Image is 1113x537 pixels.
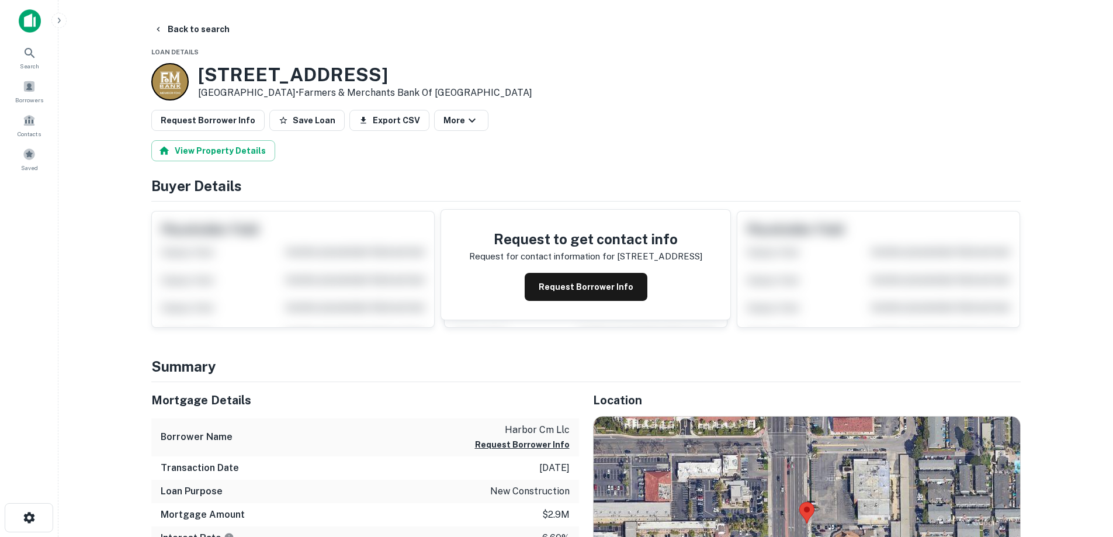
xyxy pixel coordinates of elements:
[469,250,615,264] p: Request for contact information for
[19,9,41,33] img: capitalize-icon.png
[617,250,702,264] p: [STREET_ADDRESS]
[161,508,245,522] h6: Mortgage Amount
[475,438,570,452] button: Request Borrower Info
[151,48,199,56] span: Loan Details
[20,61,39,71] span: Search
[161,484,223,498] h6: Loan Purpose
[269,110,345,131] button: Save Loan
[525,273,647,301] button: Request Borrower Info
[4,41,55,73] a: Search
[299,87,532,98] a: Farmers & Merchants Bank Of [GEOGRAPHIC_DATA]
[18,129,41,138] span: Contacts
[151,175,1021,196] h4: Buyer Details
[4,75,55,107] a: Borrowers
[161,461,239,475] h6: Transaction Date
[198,64,532,86] h3: [STREET_ADDRESS]
[21,163,38,172] span: Saved
[151,392,579,409] h5: Mortgage Details
[151,140,275,161] button: View Property Details
[198,86,532,100] p: [GEOGRAPHIC_DATA] •
[161,430,233,444] h6: Borrower Name
[149,19,234,40] button: Back to search
[542,508,570,522] p: $2.9m
[151,356,1021,377] h4: Summary
[490,484,570,498] p: new construction
[593,392,1021,409] h5: Location
[469,228,702,250] h4: Request to get contact info
[4,109,55,141] a: Contacts
[4,143,55,175] a: Saved
[151,110,265,131] button: Request Borrower Info
[349,110,429,131] button: Export CSV
[475,423,570,437] p: harbor cm llc
[1055,444,1113,500] iframe: Chat Widget
[434,110,488,131] button: More
[539,461,570,475] p: [DATE]
[15,95,43,105] span: Borrowers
